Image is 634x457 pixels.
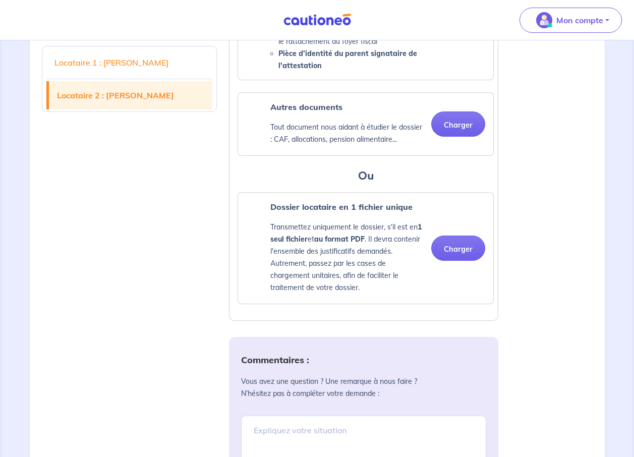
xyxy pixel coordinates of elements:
strong: Commentaires : [241,354,309,366]
p: Mon compte [556,14,603,26]
a: Locataire 2 : [PERSON_NAME] [49,81,213,109]
h3: Ou [238,168,494,184]
strong: Autres documents [270,102,342,112]
button: Charger [431,111,485,137]
p: Tout document nous aidant à étudier le dossier : CAF, allocations, pension alimentaire... [270,121,423,145]
p: Transmettez uniquement le dossier, s'il est en et . Il devra contenir l'ensemble des justificatif... [270,221,423,294]
p: Vous avez une question ? Une remarque à nous faire ? N’hésitez pas à compléter votre demande : [241,375,486,399]
div: categoryName: profile, userCategory: unemployed [238,192,494,304]
strong: au format PDF [314,235,365,244]
button: illu_account_valid_menu.svgMon compte [520,8,622,33]
button: Charger [431,236,485,261]
img: illu_account_valid_menu.svg [536,12,552,28]
a: Locataire 1 : [PERSON_NAME] [46,48,213,77]
div: categoryName: other, userCategory: unemployed [238,92,494,156]
img: Cautioneo [279,14,355,26]
strong: Pièce d’identité du parent signataire de l'attestation [278,49,417,70]
strong: Dossier locataire en 1 fichier unique [270,202,413,212]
